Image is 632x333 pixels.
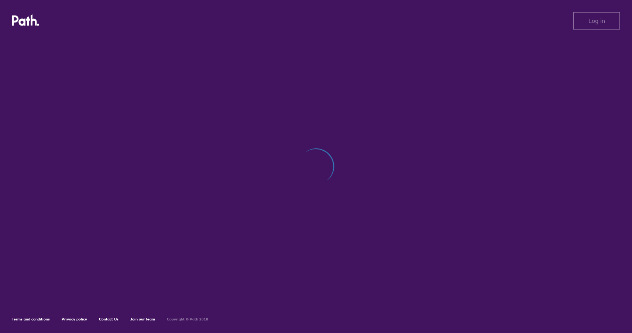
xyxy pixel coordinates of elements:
[588,17,605,24] span: Log in
[12,317,50,322] a: Terms and conditions
[167,317,208,322] h6: Copyright © Path 2018
[99,317,118,322] a: Contact Us
[130,317,155,322] a: Join our team
[573,12,620,30] button: Log in
[62,317,87,322] a: Privacy policy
